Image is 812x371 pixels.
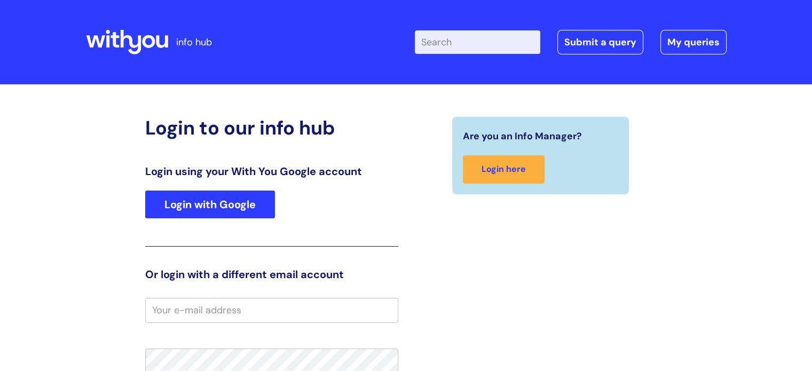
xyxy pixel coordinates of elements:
[557,30,643,54] a: Submit a query
[145,191,275,218] a: Login with Google
[145,165,398,178] h3: Login using your With You Google account
[176,34,212,51] p: info hub
[145,298,398,322] input: Your e-mail address
[415,30,540,54] input: Search
[463,128,582,145] span: Are you an Info Manager?
[145,116,398,139] h2: Login to our info hub
[145,268,398,281] h3: Or login with a different email account
[463,155,545,184] a: Login here
[660,30,727,54] a: My queries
